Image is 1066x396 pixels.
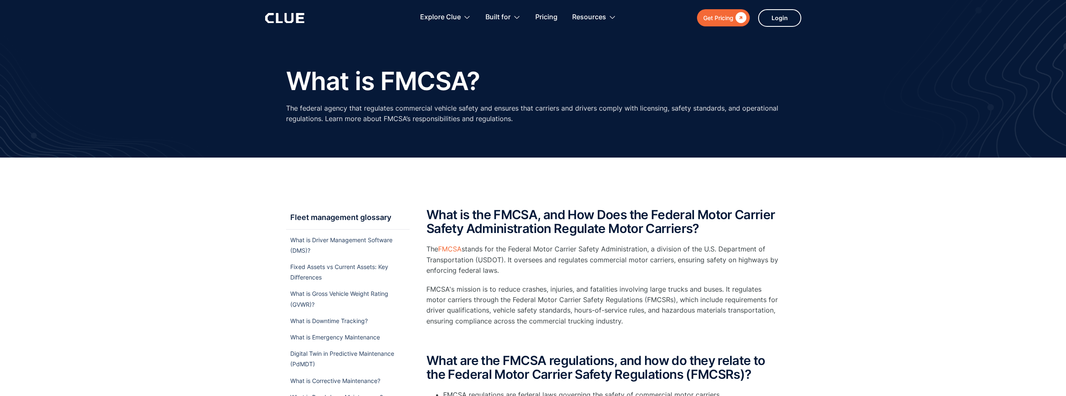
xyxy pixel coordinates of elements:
a: Fixed Assets vs Current Assets: Key Differences [290,261,406,283]
div: Fleet management glossary [286,208,410,225]
h1: What is FMCSA? [286,67,480,95]
a: What is Gross Vehicle Weight Rating (GVWR)? [290,287,406,310]
div: Resources [572,4,616,31]
div:  [733,13,746,23]
a: Digital Twin in Predictive Maintenance (PdMDT) [290,347,406,370]
a: What is Driver Management Software (DMS)? [290,234,406,256]
div: Resources [572,4,606,31]
a: What is Emergency Maintenance [290,331,406,343]
p: FMCSA's mission is to reduce crashes, injuries, and fatalities involving large trucks and buses. ... [426,284,780,326]
div: Get Pricing [703,13,733,23]
a: FMCSA [438,245,462,253]
p: The federal agency that regulates commercial vehicle safety and ensures that carriers and drivers... [286,103,780,124]
h2: What is the FMCSA, and How Does the Federal Motor Carrier Safety Administration Regulate Motor Ca... [426,208,780,236]
p: ‍ [426,335,780,345]
div: Built for [485,4,511,31]
p: The stands for the Federal Motor Carrier Safety Administration, a division of the U.S. Department... [426,244,780,276]
a: What is Corrective Maintenance? [290,375,406,387]
h2: What are the FMCSA regulations, and how do they relate to the Federal Motor Carrier Safety Regula... [426,354,780,381]
a: Get Pricing [697,9,750,26]
a: What is Downtime Tracking? [290,315,406,327]
div: Built for [485,4,521,31]
a: Login [758,9,801,27]
div: Explore Clue [420,4,461,31]
div: Explore Clue [420,4,471,31]
a: Pricing [535,4,558,31]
